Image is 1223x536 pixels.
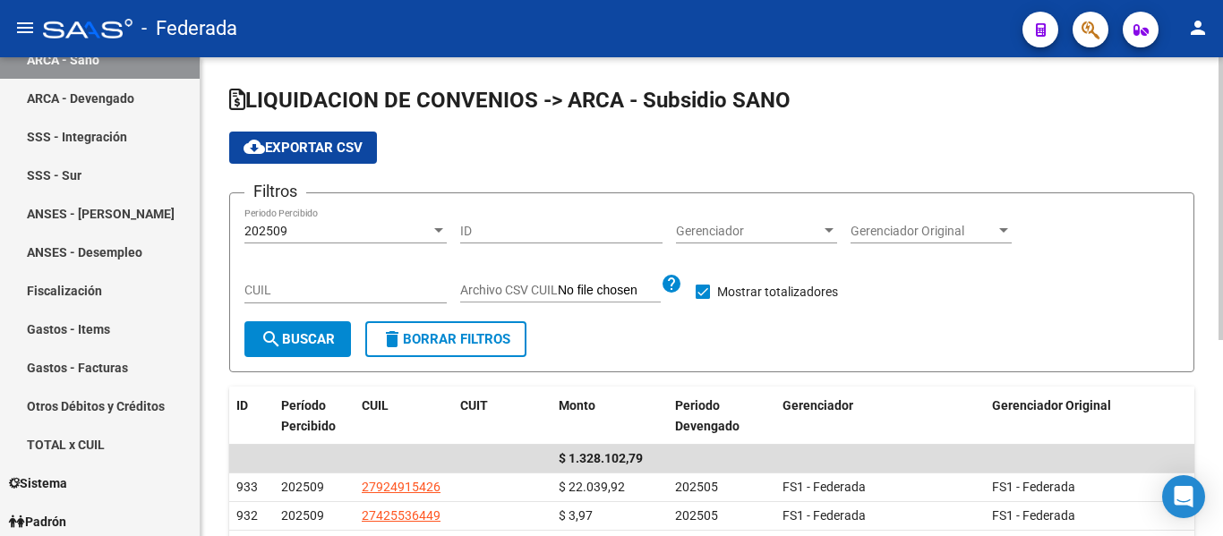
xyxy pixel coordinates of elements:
[274,387,355,446] datatable-header-cell: Período Percibido
[661,273,682,294] mat-icon: help
[229,88,791,113] span: LIQUIDACION DE CONVENIOS -> ARCA - Subsidio SANO
[453,387,552,446] datatable-header-cell: CUIT
[1187,17,1209,38] mat-icon: person
[992,508,1075,523] span: FS1 - Federada
[229,132,377,164] button: Exportar CSV
[559,398,595,413] span: Monto
[381,331,510,347] span: Borrar Filtros
[365,321,526,357] button: Borrar Filtros
[558,283,661,299] input: Archivo CSV CUIL
[281,480,324,494] span: 202509
[244,140,363,156] span: Exportar CSV
[244,321,351,357] button: Buscar
[362,508,440,523] span: 27425536449
[675,480,718,494] span: 202505
[676,224,821,239] span: Gerenciador
[559,480,625,494] span: $ 22.039,92
[717,281,838,302] span: Mostrar totalizadores
[244,179,306,204] h3: Filtros
[675,398,740,433] span: Periodo Devengado
[675,508,718,523] span: 202505
[559,508,593,523] span: $ 3,97
[775,387,985,446] datatable-header-cell: Gerenciador
[9,512,66,532] span: Padrón
[281,508,324,523] span: 202509
[362,480,440,494] span: 27924915426
[281,398,336,433] span: Período Percibido
[668,387,775,446] datatable-header-cell: Periodo Devengado
[992,480,1075,494] span: FS1 - Federada
[559,451,643,465] span: $ 1.328.102,79
[985,387,1194,446] datatable-header-cell: Gerenciador Original
[851,224,996,239] span: Gerenciador Original
[355,387,453,446] datatable-header-cell: CUIL
[552,387,668,446] datatable-header-cell: Monto
[141,9,237,48] span: - Federada
[261,331,335,347] span: Buscar
[244,136,265,157] mat-icon: cloud_download
[992,398,1111,413] span: Gerenciador Original
[381,328,403,350] mat-icon: delete
[783,508,866,523] span: FS1 - Federada
[229,387,274,446] datatable-header-cell: ID
[783,398,853,413] span: Gerenciador
[14,17,36,38] mat-icon: menu
[261,328,282,350] mat-icon: search
[244,224,287,238] span: 202509
[1162,475,1205,518] div: Open Intercom Messenger
[362,398,389,413] span: CUIL
[236,480,258,494] span: 933
[460,283,558,297] span: Archivo CSV CUIL
[9,473,67,493] span: Sistema
[460,398,488,413] span: CUIT
[236,508,258,523] span: 932
[783,480,866,494] span: FS1 - Federada
[236,398,248,413] span: ID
